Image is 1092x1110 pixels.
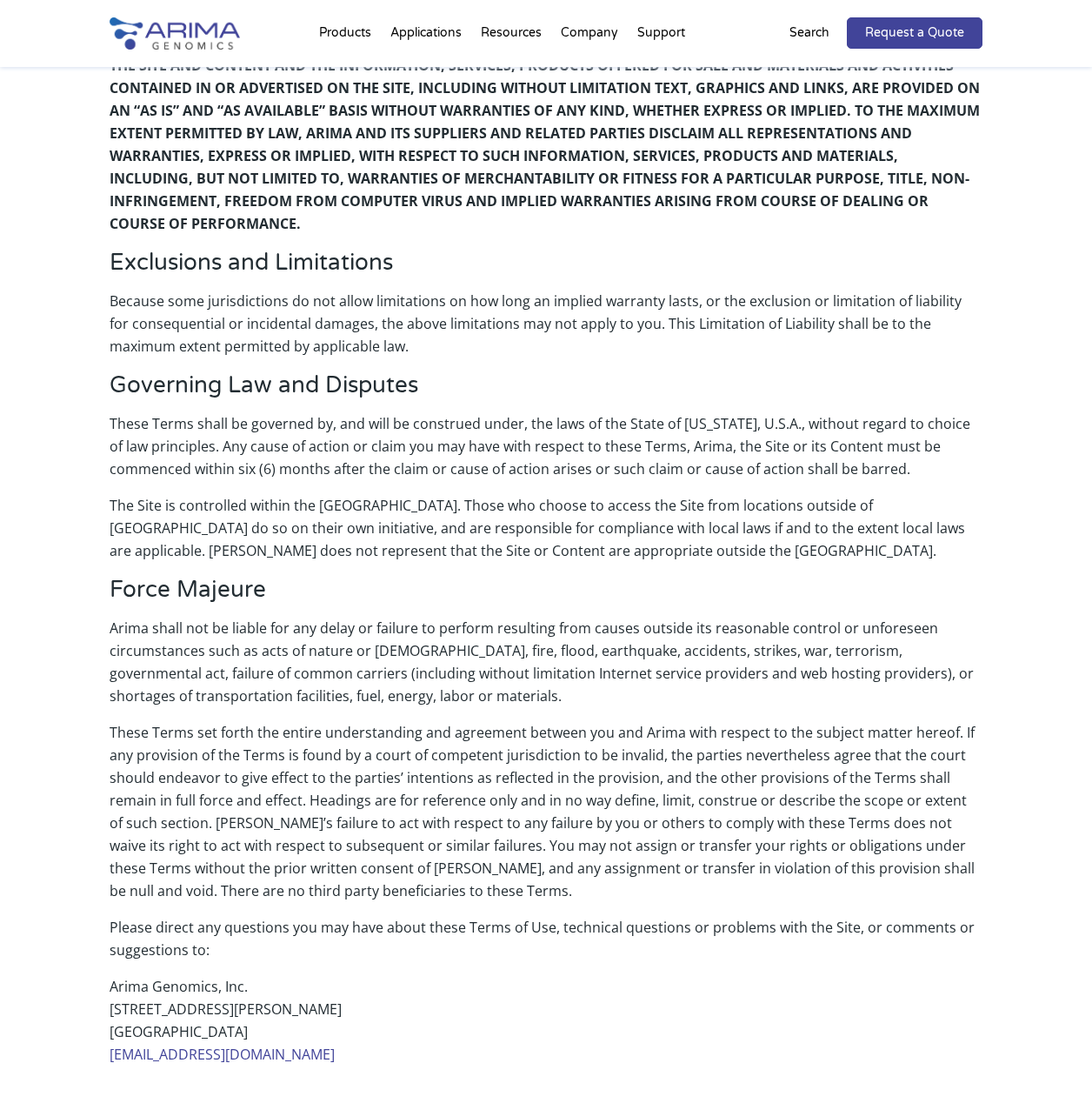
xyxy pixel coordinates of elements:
h3: Force Majeure [110,576,983,617]
p: The Site is controlled within the [GEOGRAPHIC_DATA]. Those who choose to access the Site from loc... [110,494,983,576]
p: Arima shall not be liable for any delay or failure to perform resulting from causes outside its r... [110,617,983,721]
h3: Exclusions and Limitations [110,249,983,290]
p: These Terms set forth the entire understanding and agreement between you and Arima with respect t... [110,721,983,916]
p: These Terms shall be governed by, and will be construed under, the laws of the State of [US_STATE... [110,412,983,494]
p: Please direct any questions you may have about these Terms of Use, technical questions or problem... [110,916,983,975]
b: THE SITE AND CONTENT AND THE INFORMATION, SERVICES, PRODUCTS OFFERED FOR SALE AND MATERIALS AND A... [110,56,980,233]
h3: Governing Law and Disputes [110,371,983,412]
p: Because some jurisdictions do not allow limitations on how long an implied warranty lasts, or the... [110,290,983,371]
img: Arima-Genomics-logo [110,17,240,50]
a: [EMAIL_ADDRESS][DOMAIN_NAME] [110,1045,335,1064]
p: Search [789,22,829,44]
a: Request a Quote [847,17,982,49]
p: Arima Genomics, Inc. [STREET_ADDRESS][PERSON_NAME] [GEOGRAPHIC_DATA] [110,975,983,1066]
